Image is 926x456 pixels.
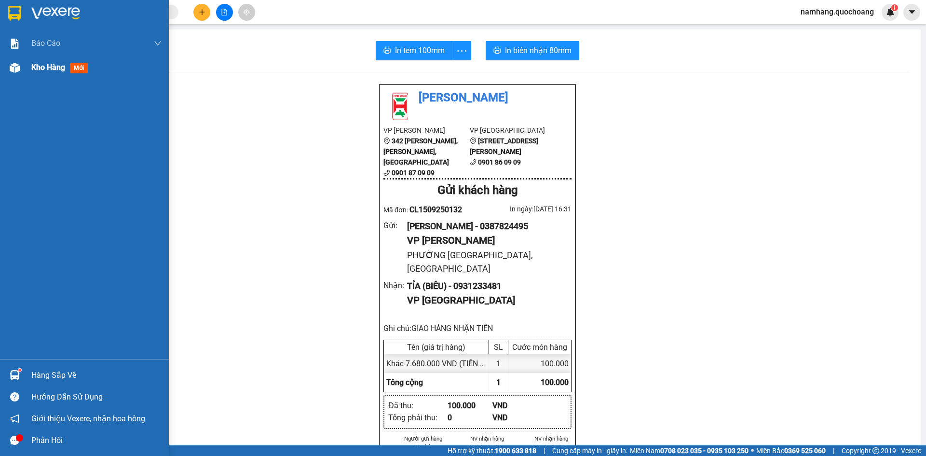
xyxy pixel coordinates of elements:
[383,181,572,200] div: Gửi khách hàng
[407,233,564,248] div: VP [PERSON_NAME]
[491,343,505,352] div: SL
[544,445,545,456] span: |
[891,4,898,11] sup: 1
[8,20,108,31] div: [PERSON_NAME]
[492,400,537,412] div: VND
[448,400,492,412] div: 100.000
[199,9,205,15] span: plus
[383,89,572,107] li: [PERSON_NAME]
[386,359,512,368] span: Khác - 7.680.000 VND (TIỀN ỨNG) (0)
[452,45,471,57] span: more
[908,8,916,16] span: caret-down
[193,4,210,21] button: plus
[31,413,145,425] span: Giới thiệu Vexere, nhận hoa hồng
[386,343,486,352] div: Tên (giá trị hàng)
[8,31,108,45] div: 0387824495
[493,46,501,55] span: printer
[383,137,458,166] b: 342 [PERSON_NAME], [PERSON_NAME], [GEOGRAPHIC_DATA]
[31,37,60,49] span: Báo cáo
[386,378,423,387] span: Tổng cộng
[872,447,879,454] span: copyright
[383,169,390,176] span: phone
[407,293,564,308] div: VP [GEOGRAPHIC_DATA]
[115,41,213,55] div: 0931233481
[18,369,21,372] sup: 1
[383,125,470,136] li: VP [PERSON_NAME]
[486,41,579,60] button: printerIn biên nhận 80mm
[383,322,572,334] div: Ghi chú: GIAO HÀNG NHẬN TIỀN
[470,159,477,166] span: phone
[395,44,445,56] span: In tem 100mm
[495,447,536,455] strong: 1900 633 818
[221,9,228,15] span: file-add
[154,40,162,47] span: down
[10,370,20,380] img: warehouse-icon
[383,279,407,291] div: Nhận :
[403,434,444,452] li: Người gửi hàng xác nhận
[8,9,23,19] span: Gửi:
[31,368,162,383] div: Hàng sắp về
[10,63,20,73] img: warehouse-icon
[10,39,20,49] img: solution-icon
[243,9,250,15] span: aim
[793,6,882,18] span: namhang.quochoang
[388,412,448,424] div: Tổng phải thu :
[8,45,108,80] div: PHƯỜNG [GEOGRAPHIC_DATA], [GEOGRAPHIC_DATA]
[407,279,564,293] div: TỈA (BIÊU) - 0931233481
[238,4,255,21] button: aim
[470,137,538,155] b: [STREET_ADDRESS][PERSON_NAME]
[505,44,572,56] span: In biên nhận 80mm
[115,8,138,18] span: Nhận:
[511,343,569,352] div: Cước món hàng
[470,125,556,136] li: VP [GEOGRAPHIC_DATA]
[10,392,19,401] span: question-circle
[478,158,521,166] b: 0901 86 09 09
[383,220,407,232] div: Gửi :
[893,4,896,11] span: 1
[8,6,21,21] img: logo-vxr
[388,400,448,412] div: Đã thu :
[541,378,569,387] span: 100.000
[31,390,162,404] div: Hướng dẫn sử dụng
[492,412,537,424] div: VND
[216,4,233,21] button: file-add
[751,449,754,453] span: ⚪️
[115,8,213,30] div: [GEOGRAPHIC_DATA]
[383,46,391,55] span: printer
[383,138,390,144] span: environment
[552,445,627,456] span: Cung cấp máy in - giấy in:
[531,434,572,443] li: NV nhận hàng
[383,204,477,216] div: Mã đơn:
[489,354,508,373] div: 1
[448,445,536,456] span: Hỗ trợ kỹ thuật:
[8,8,108,20] div: [PERSON_NAME]
[470,138,477,144] span: environment
[31,63,65,72] span: Kho hàng
[376,41,452,60] button: printerIn tem 100mm
[660,447,749,455] strong: 0708 023 035 - 0935 103 250
[407,249,564,276] div: PHƯỜNG [GEOGRAPHIC_DATA], [GEOGRAPHIC_DATA]
[10,436,19,445] span: message
[115,30,213,41] div: TỈA (BIÊU)
[477,204,572,214] div: In ngày: [DATE] 16:31
[10,414,19,423] span: notification
[886,8,895,16] img: icon-new-feature
[496,378,501,387] span: 1
[833,445,834,456] span: |
[452,41,471,60] button: more
[630,445,749,456] span: Miền Nam
[508,354,571,373] div: 100.000
[756,445,826,456] span: Miền Bắc
[467,434,508,443] li: NV nhận hàng
[31,433,162,448] div: Phản hồi
[407,220,564,233] div: [PERSON_NAME] - 0387824495
[903,4,920,21] button: caret-down
[392,169,435,177] b: 0901 87 09 09
[784,447,826,455] strong: 0369 525 060
[383,89,417,123] img: logo.jpg
[70,63,88,73] span: mới
[409,205,462,214] span: CL1509250132
[448,412,492,424] div: 0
